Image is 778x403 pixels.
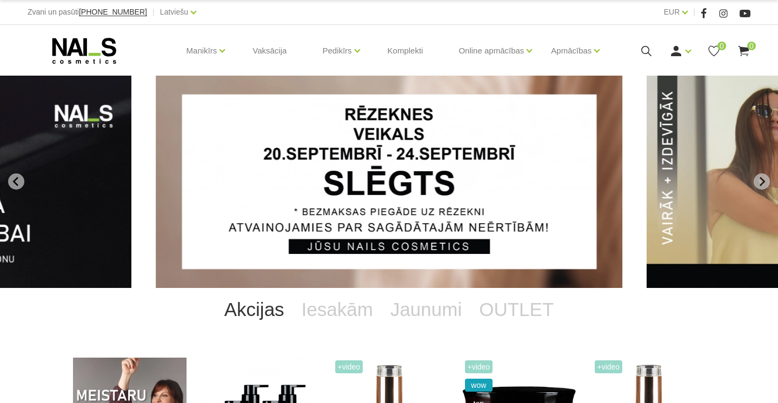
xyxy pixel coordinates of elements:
[465,379,493,392] span: wow
[156,76,622,288] li: 1 of 13
[244,25,295,77] a: Vaksācija
[28,5,147,19] div: Zvani un pasūti
[693,5,695,19] span: |
[382,288,470,331] a: Jaunumi
[379,25,432,77] a: Komplekti
[470,288,562,331] a: OUTLET
[152,5,155,19] span: |
[335,360,363,373] span: +Video
[293,288,382,331] a: Iesakām
[216,288,293,331] a: Akcijas
[664,5,680,18] a: EUR
[707,44,721,58] a: 0
[465,360,493,373] span: +Video
[322,29,351,72] a: Pedikīrs
[595,360,623,373] span: +Video
[747,42,756,50] span: 0
[79,8,147,16] a: [PHONE_NUMBER]
[8,173,24,190] button: Go to last slide
[160,5,188,18] a: Latviešu
[458,29,524,72] a: Online apmācības
[754,173,770,190] button: Next slide
[551,29,591,72] a: Apmācības
[187,29,217,72] a: Manikīrs
[737,44,750,58] a: 0
[717,42,726,50] span: 0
